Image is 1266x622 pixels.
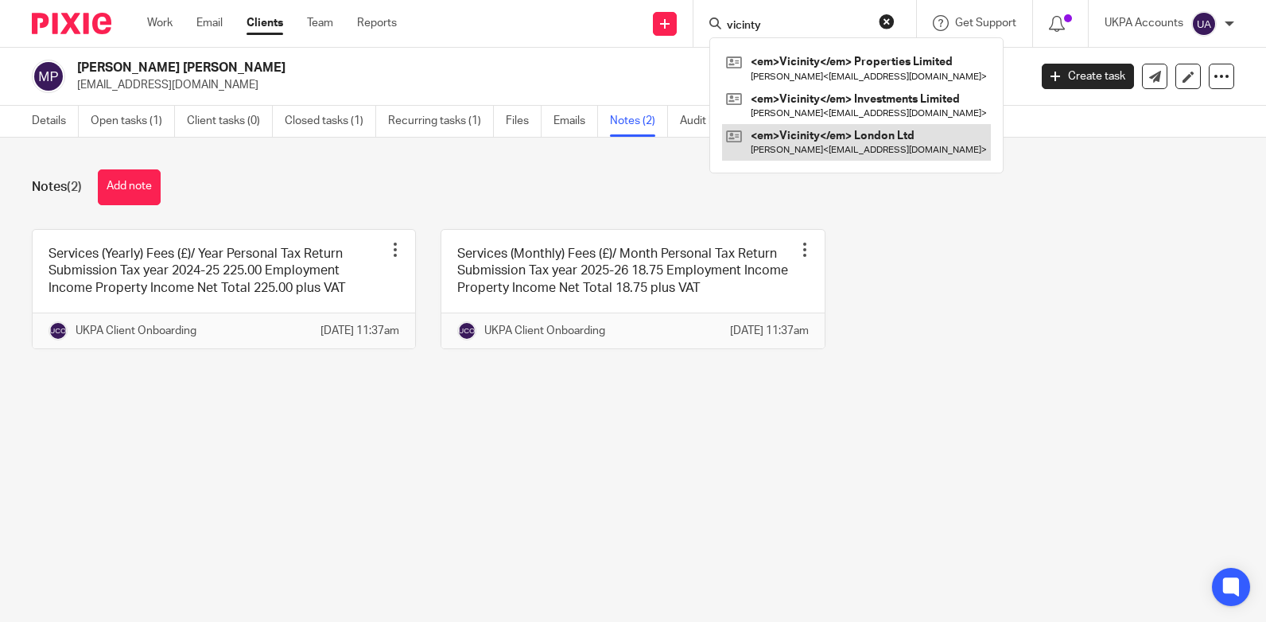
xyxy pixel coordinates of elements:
a: Closed tasks (1) [285,106,376,137]
button: Add note [98,169,161,205]
span: (2) [67,181,82,193]
img: svg%3E [1191,11,1217,37]
a: Files [506,106,542,137]
a: Team [307,15,333,31]
input: Search [725,19,868,33]
h2: [PERSON_NAME] [PERSON_NAME] [77,60,829,76]
p: [DATE] 11:37am [320,323,399,339]
p: UKPA Client Onboarding [484,323,605,339]
img: svg%3E [49,321,68,340]
a: Create task [1042,64,1134,89]
a: Work [147,15,173,31]
a: Details [32,106,79,137]
a: Client tasks (0) [187,106,273,137]
a: Notes (2) [610,106,668,137]
a: Emails [553,106,598,137]
a: Reports [357,15,397,31]
p: UKPA Client Onboarding [76,323,196,339]
p: [DATE] 11:37am [730,323,809,339]
a: Recurring tasks (1) [388,106,494,137]
a: Open tasks (1) [91,106,175,137]
a: Audit logs [680,106,741,137]
button: Clear [879,14,895,29]
span: Get Support [955,17,1016,29]
a: Email [196,15,223,31]
img: svg%3E [457,321,476,340]
img: svg%3E [32,60,65,93]
img: Pixie [32,13,111,34]
h1: Notes [32,179,82,196]
p: UKPA Accounts [1105,15,1183,31]
p: [EMAIL_ADDRESS][DOMAIN_NAME] [77,77,1018,93]
a: Clients [247,15,283,31]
